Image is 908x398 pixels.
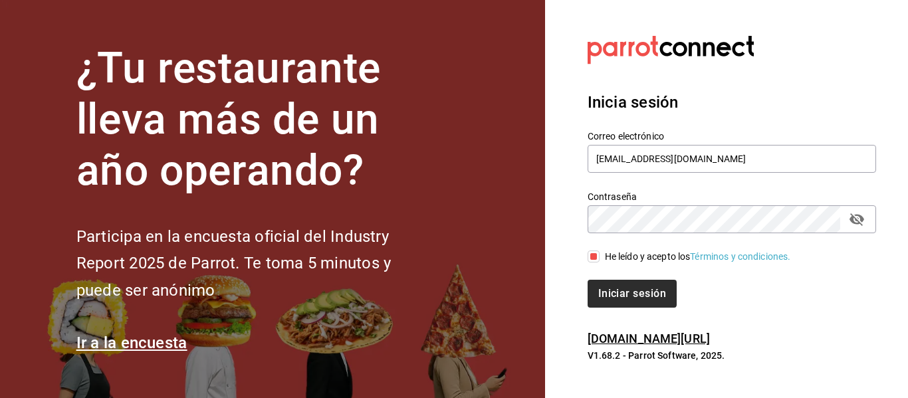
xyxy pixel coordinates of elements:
[588,90,876,114] h3: Inicia sesión
[605,250,791,264] div: He leído y acepto los
[588,280,677,308] button: Iniciar sesión
[588,192,876,201] label: Contraseña
[588,332,710,346] a: [DOMAIN_NAME][URL]
[690,251,790,262] a: Términos y condiciones.
[588,132,876,141] label: Correo electrónico
[588,145,876,173] input: Ingresa tu correo electrónico
[846,208,868,231] button: passwordField
[588,349,876,362] p: V1.68.2 - Parrot Software, 2025.
[76,43,435,196] h1: ¿Tu restaurante lleva más de un año operando?
[76,334,187,352] a: Ir a la encuesta
[76,223,435,304] h2: Participa en la encuesta oficial del Industry Report 2025 de Parrot. Te toma 5 minutos y puede se...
